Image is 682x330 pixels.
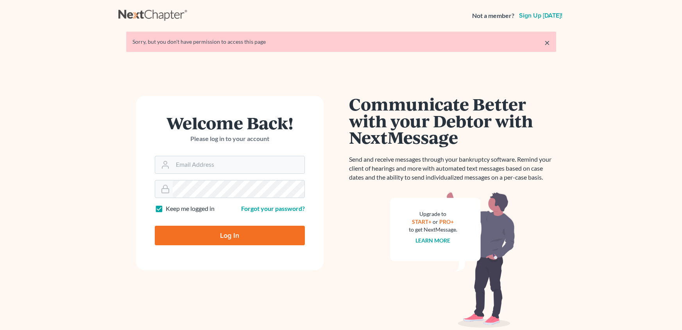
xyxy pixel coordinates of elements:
[544,38,550,47] a: ×
[412,218,431,225] a: START+
[433,218,438,225] span: or
[155,226,305,245] input: Log In
[132,38,550,46] div: Sorry, but you don't have permission to access this page
[409,226,457,234] div: to get NextMessage.
[390,191,515,328] img: nextmessage_bg-59042aed3d76b12b5cd301f8e5b87938c9018125f34e5fa2b7a6b67550977c72.svg
[241,205,305,212] a: Forgot your password?
[409,210,457,218] div: Upgrade to
[349,96,556,146] h1: Communicate Better with your Debtor with NextMessage
[155,134,305,143] p: Please log in to your account
[439,218,454,225] a: PRO+
[517,12,564,19] a: Sign up [DATE]!
[155,114,305,131] h1: Welcome Back!
[349,155,556,182] p: Send and receive messages through your bankruptcy software. Remind your client of hearings and mo...
[173,156,304,173] input: Email Address
[415,237,450,244] a: Learn more
[472,11,514,20] strong: Not a member?
[166,204,215,213] label: Keep me logged in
